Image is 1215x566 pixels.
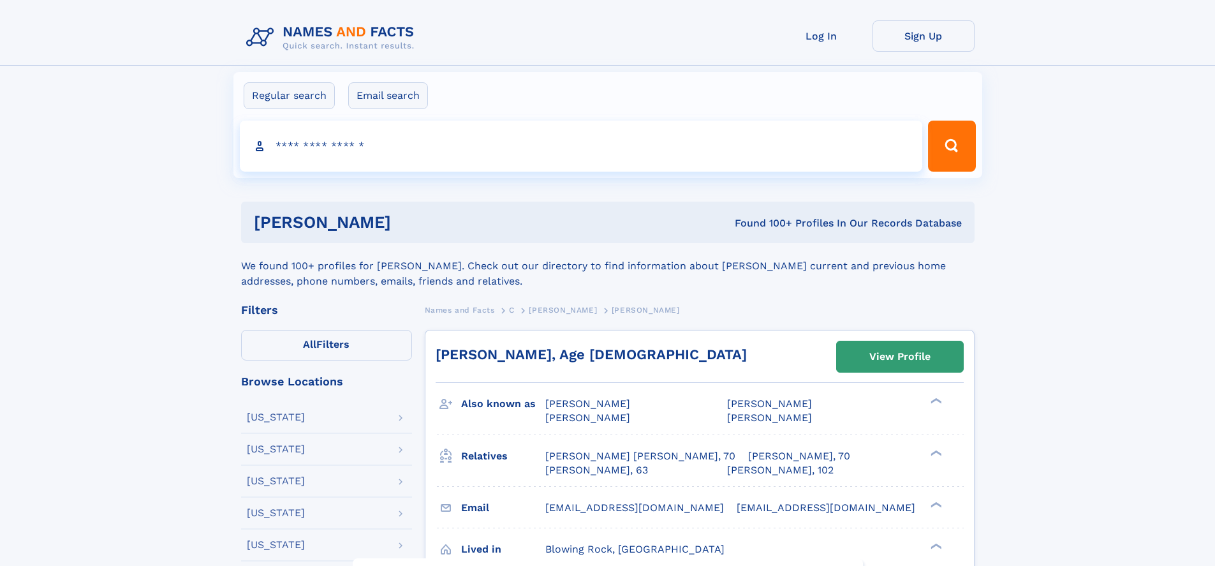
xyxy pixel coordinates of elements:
img: Logo Names and Facts [241,20,425,55]
span: [EMAIL_ADDRESS][DOMAIN_NAME] [545,502,724,514]
a: Sign Up [873,20,975,52]
div: ❯ [927,449,943,457]
a: C [509,302,515,318]
span: [PERSON_NAME] [545,398,630,410]
a: Log In [770,20,873,52]
div: Browse Locations [241,376,412,387]
div: ❯ [927,542,943,550]
span: [PERSON_NAME] [612,306,680,315]
a: [PERSON_NAME], 63 [545,463,648,477]
h3: Lived in [461,539,545,560]
span: [PERSON_NAME] [727,412,812,424]
div: [US_STATE] [247,508,305,518]
div: ❯ [927,500,943,509]
label: Filters [241,330,412,361]
span: All [303,338,316,350]
a: View Profile [837,341,963,372]
div: [US_STATE] [247,412,305,422]
span: C [509,306,515,315]
span: Blowing Rock, [GEOGRAPHIC_DATA] [545,543,725,555]
span: [EMAIL_ADDRESS][DOMAIN_NAME] [737,502,915,514]
div: [US_STATE] [247,540,305,550]
span: [PERSON_NAME] [529,306,597,315]
h3: Email [461,497,545,519]
div: [US_STATE] [247,444,305,454]
a: Names and Facts [425,302,495,318]
div: View Profile [869,342,931,371]
div: We found 100+ profiles for [PERSON_NAME]. Check out our directory to find information about [PERS... [241,243,975,289]
button: Search Button [928,121,975,172]
label: Email search [348,82,428,109]
div: Filters [241,304,412,316]
a: [PERSON_NAME] [PERSON_NAME], 70 [545,449,735,463]
span: [PERSON_NAME] [545,412,630,424]
a: [PERSON_NAME], 102 [727,463,834,477]
label: Regular search [244,82,335,109]
div: [US_STATE] [247,476,305,486]
a: [PERSON_NAME], Age [DEMOGRAPHIC_DATA] [436,346,747,362]
div: Found 100+ Profiles In Our Records Database [563,216,962,230]
h3: Also known as [461,393,545,415]
div: ❯ [927,397,943,405]
h3: Relatives [461,445,545,467]
input: search input [240,121,923,172]
span: [PERSON_NAME] [727,398,812,410]
h1: [PERSON_NAME] [254,214,563,230]
a: [PERSON_NAME], 70 [748,449,850,463]
a: [PERSON_NAME] [529,302,597,318]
